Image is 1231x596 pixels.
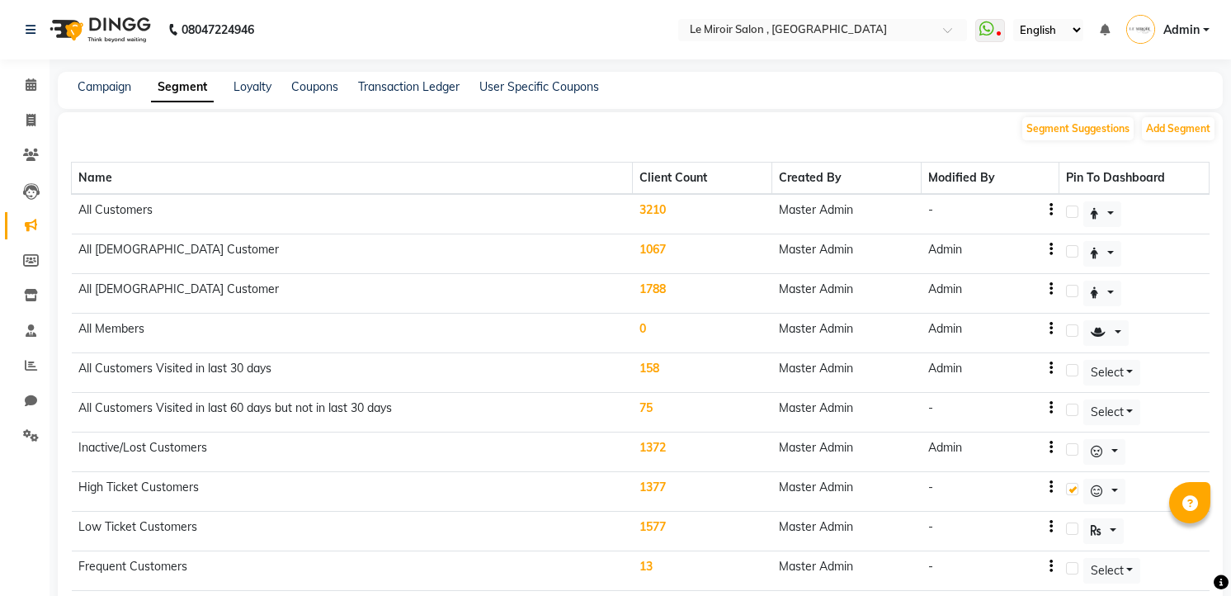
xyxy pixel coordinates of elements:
[928,558,933,575] div: -
[1162,530,1214,579] iframe: chat widget
[772,433,922,472] td: Master Admin
[72,512,633,551] td: Low Ticket Customers
[78,79,131,94] a: Campaign
[772,234,922,274] td: Master Admin
[928,281,962,298] div: Admin
[1083,400,1141,425] button: Select
[633,194,772,234] td: 3210
[772,314,922,353] td: Master Admin
[928,241,962,258] div: Admin
[633,472,772,512] td: 1377
[1059,163,1210,195] th: Pin To Dashboard
[633,353,772,393] td: 158
[72,274,633,314] td: All [DEMOGRAPHIC_DATA] Customer
[772,512,922,551] td: Master Admin
[1142,117,1214,140] button: Add Segment
[72,194,633,234] td: All Customers
[182,7,254,53] b: 08047224946
[772,163,922,195] th: Created By
[928,201,933,219] div: -
[633,163,772,195] th: Client Count
[633,512,772,551] td: 1577
[151,73,214,102] a: Segment
[928,518,933,536] div: -
[358,79,460,94] a: Transaction Ledger
[772,393,922,433] td: Master Admin
[1091,365,1124,380] span: Select
[928,320,962,338] div: Admin
[633,551,772,591] td: 13
[928,360,962,377] div: Admin
[633,234,772,274] td: 1067
[772,353,922,393] td: Master Admin
[772,274,922,314] td: Master Admin
[1126,15,1155,44] img: Admin
[772,551,922,591] td: Master Admin
[72,551,633,591] td: Frequent Customers
[633,314,772,353] td: 0
[1091,563,1124,578] span: Select
[928,479,933,496] div: -
[72,314,633,353] td: All Members
[1163,21,1200,39] span: Admin
[72,393,633,433] td: All Customers Visited in last 60 days but not in last 30 days
[1022,117,1134,140] button: Segment Suggestions
[633,393,772,433] td: 75
[72,163,633,195] th: Name
[928,439,962,456] div: Admin
[1083,360,1141,386] button: Select
[772,472,922,512] td: Master Admin
[1091,404,1124,419] span: Select
[72,234,633,274] td: All [DEMOGRAPHIC_DATA] Customer
[479,79,599,94] a: User Specific Coupons
[1083,558,1141,584] button: Select
[72,472,633,512] td: High Ticket Customers
[772,194,922,234] td: Master Admin
[233,79,271,94] a: Loyalty
[922,163,1059,195] th: Modified By
[72,353,633,393] td: All Customers Visited in last 30 days
[291,79,338,94] a: Coupons
[633,433,772,472] td: 1372
[72,433,633,472] td: Inactive/Lost Customers
[633,274,772,314] td: 1788
[42,7,155,53] img: logo
[928,400,933,417] div: -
